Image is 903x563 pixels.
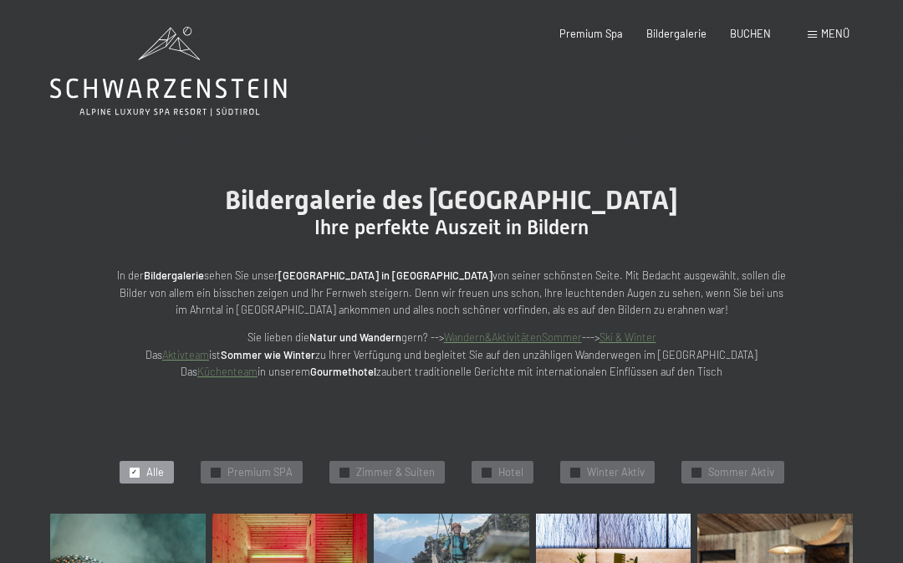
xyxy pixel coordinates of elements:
[559,27,623,40] a: Premium Spa
[131,468,137,477] span: ✓
[730,27,771,40] a: BUCHEN
[444,330,582,344] a: Wandern&AktivitätenSommer
[708,465,774,480] span: Sommer Aktiv
[572,468,578,477] span: ✓
[314,216,589,239] span: Ihre perfekte Auszeit in Bildern
[117,267,786,318] p: In der sehen Sie unser von seiner schönsten Seite. Mit Bedacht ausgewählt, sollen die Bilder von ...
[146,465,164,480] span: Alle
[356,465,435,480] span: Zimmer & Suiten
[310,365,376,378] strong: Gourmethotel
[693,468,699,477] span: ✓
[646,27,707,40] a: Bildergalerie
[117,329,786,380] p: Sie lieben die gern? --> ---> Das ist zu Ihrer Verfügung und begleitet Sie auf den unzähligen Wan...
[599,330,656,344] a: Ski & Winter
[144,269,204,282] strong: Bildergalerie
[225,184,678,216] span: Bildergalerie des [GEOGRAPHIC_DATA]
[221,348,315,361] strong: Sommer wie Winter
[587,465,645,480] span: Winter Aktiv
[821,27,849,40] span: Menü
[197,365,258,378] a: Küchenteam
[341,468,347,477] span: ✓
[498,465,523,480] span: Hotel
[278,269,492,282] strong: [GEOGRAPHIC_DATA] in [GEOGRAPHIC_DATA]
[212,468,218,477] span: ✓
[227,465,293,480] span: Premium SPA
[162,348,209,361] a: Aktivteam
[309,330,401,344] strong: Natur und Wandern
[483,468,489,477] span: ✓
